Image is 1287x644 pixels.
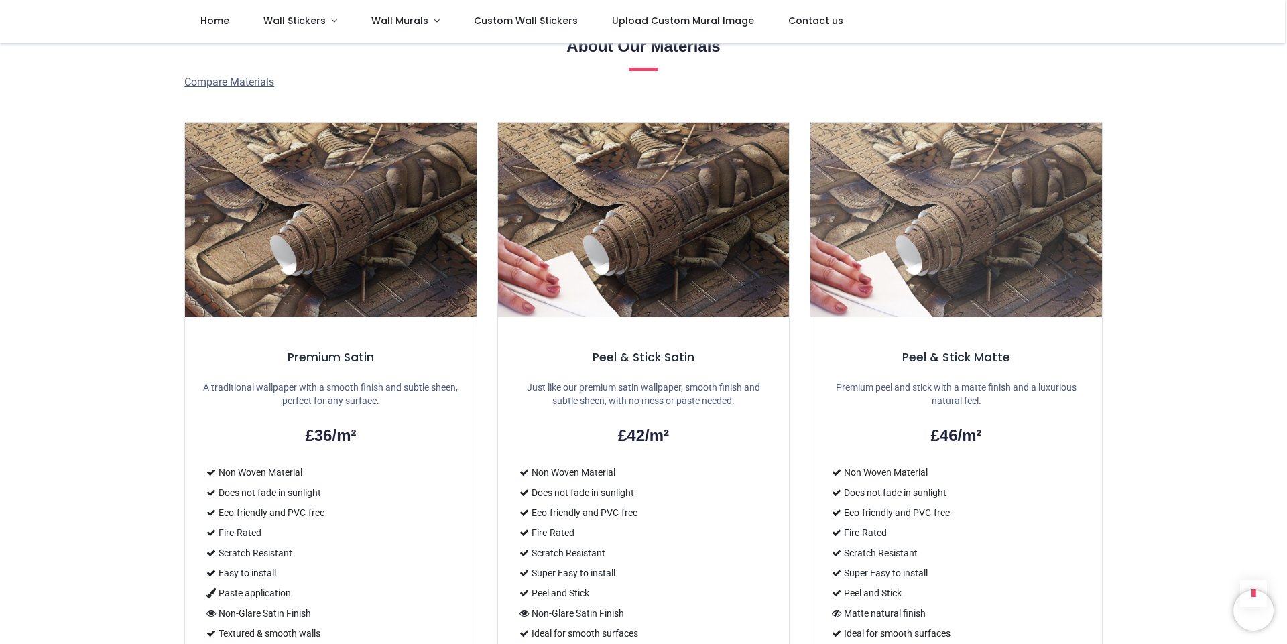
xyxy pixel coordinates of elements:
li: Non Woven Material [201,462,461,482]
li: Easy to install [201,563,461,583]
li: Non Woven Material [514,462,774,482]
li: Fire-Rated [826,523,1086,543]
li: Scratch Resistant [514,543,774,563]
li: Textured & smooth walls [201,623,461,643]
span: Wall Murals [371,14,428,27]
li: Fire-Rated [201,523,461,543]
span: Wall Stickers [263,14,326,27]
li: Scratch Resistant [826,543,1086,563]
h2: £42/m² [514,424,774,447]
p: Just like our premium satin wallpaper, smooth finish and subtle sheen, with no mess or paste needed. [514,381,774,407]
li: Super Easy to install [514,563,774,583]
li: Does not fade in sunlight [826,482,1086,503]
span: Home [200,14,229,27]
h2: £46/m² [826,424,1086,447]
li: Ideal for smooth surfaces [514,623,774,643]
li: Super Easy to install [826,563,1086,583]
h5: Premium Satin [201,349,461,366]
h5: Peel & Stick Matte [826,349,1086,366]
h2: £36/m² [201,424,461,447]
iframe: Brevo live chat [1233,590,1274,631]
li: Matte natural finish [826,603,1086,623]
span: Upload Custom Mural Image [612,14,754,27]
li: Fire-Rated [514,523,774,543]
span: Custom Wall Stickers [474,14,578,27]
img: WS-55046-MaterialComparison-PSM.jpg [810,123,1102,317]
li: Scratch Resistant [201,543,461,563]
li: Eco-friendly and PVC-free [514,503,774,523]
li: Does not fade in sunlight [514,482,774,503]
li: Eco-friendly and PVC-free [201,503,461,523]
p: A traditional wallpaper with a smooth finish and subtle sheen, perfect for any surface. [201,381,461,407]
li: Does not fade in sunlight [201,482,461,503]
h2: About Our Materials [184,35,1103,58]
li: Peel and Stick [826,583,1086,603]
span: Contact us [788,14,843,27]
li: Non-Glare Satin Finish [514,603,774,623]
h5: Peel & Stick Satin [514,349,774,366]
li: Non-Glare Satin Finish [201,603,461,623]
img: WS-55046-MaterialComparison-NW.jpg [185,123,477,317]
p: Premium peel and stick with a matte finish and a luxurious natural feel. [826,381,1086,407]
li: Ideal for smooth surfaces [826,623,1086,643]
span: Compare Materials [184,76,274,88]
li: Eco-friendly and PVC-free [826,503,1086,523]
li: Non Woven Material [826,462,1086,482]
li: Paste application [201,583,461,603]
li: Peel and Stick [514,583,774,603]
img: WS-55046-MaterialComparison-VL.jpg [498,123,790,317]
